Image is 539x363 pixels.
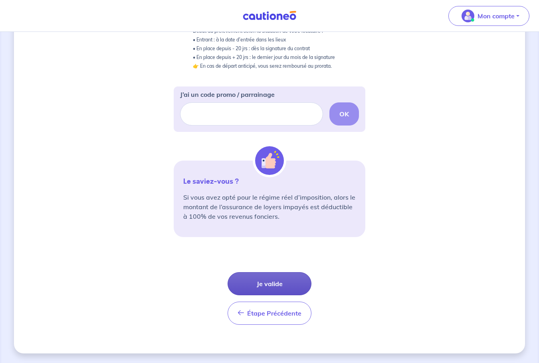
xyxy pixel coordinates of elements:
p: Si vous avez opté pour le régime réel d’imposition, alors le montant de l’assurance de loyers imp... [183,192,356,221]
img: Cautioneo [240,11,299,21]
button: Étape Précédente [228,302,311,325]
img: illu_alert_hand.svg [255,146,284,175]
img: illu_account_valid_menu.svg [462,10,474,22]
p: J’ai un code promo / parrainage [180,90,275,99]
p: Début du prélèvement selon la situation de votre locataire : • Entrant : à la date d’entrée dans ... [193,27,346,71]
button: Je valide [228,272,311,295]
p: Le saviez-vous ? [183,177,356,186]
button: illu_account_valid_menu.svgMon compte [448,6,529,26]
p: Mon compte [478,11,515,21]
span: Étape Précédente [247,309,301,317]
